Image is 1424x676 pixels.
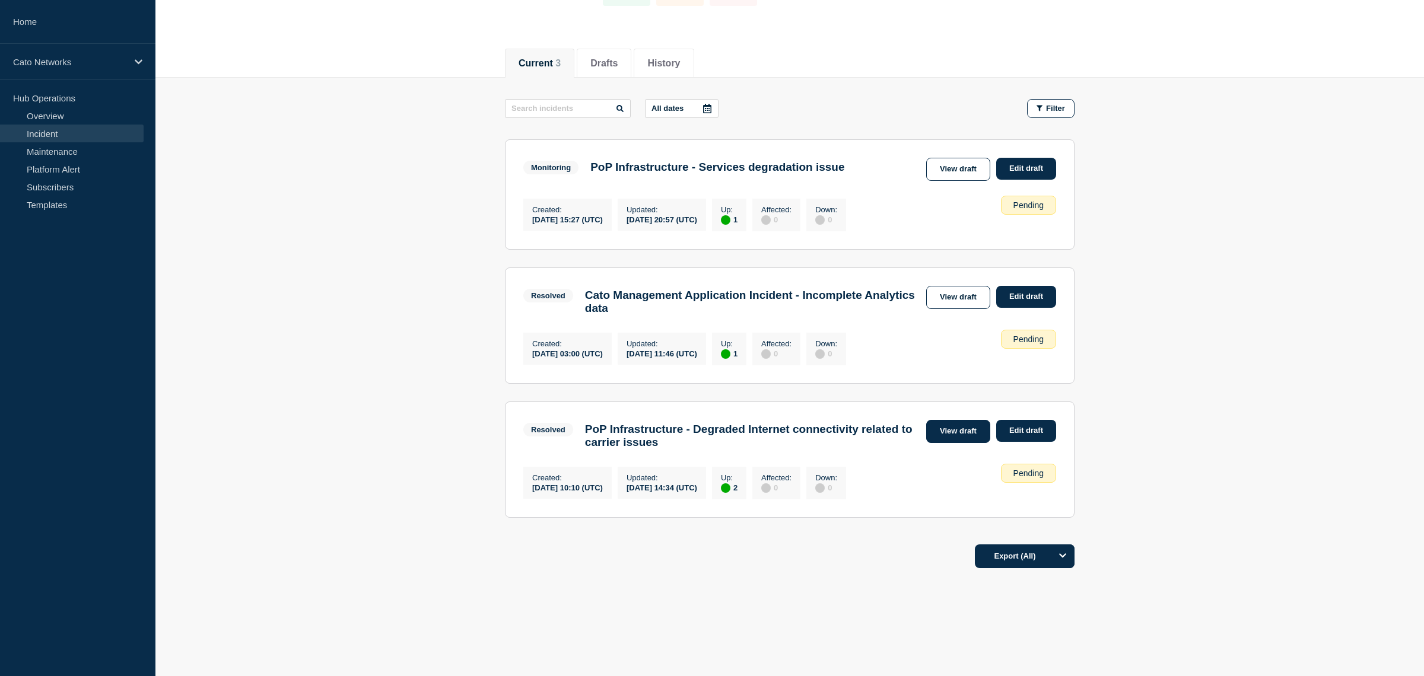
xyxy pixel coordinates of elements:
[721,473,738,482] p: Up :
[590,161,844,174] h3: PoP Infrastructure - Services degradation issue
[647,58,680,69] button: History
[1027,99,1075,118] button: Filter
[519,58,561,69] button: Current 3
[975,544,1075,568] button: Export (All)
[815,349,825,359] div: disabled
[815,214,837,225] div: 0
[523,289,573,302] span: Resolved
[926,286,990,309] a: View draft
[13,57,127,67] p: Cato Networks
[815,339,837,348] p: Down :
[926,158,990,181] a: View draft
[996,420,1056,442] a: Edit draft
[627,473,697,482] p: Updated :
[721,483,730,493] div: up
[815,482,837,493] div: 0
[926,420,990,443] a: View draft
[721,348,738,359] div: 1
[761,482,792,493] div: 0
[996,286,1056,308] a: Edit draft
[555,58,561,68] span: 3
[505,99,631,118] input: Search incidents
[721,339,738,348] p: Up :
[761,215,771,225] div: disabled
[590,58,618,69] button: Drafts
[761,214,792,225] div: 0
[721,214,738,225] div: 1
[721,349,730,359] div: up
[532,214,603,224] div: [DATE] 15:27 (UTC)
[721,205,738,214] p: Up :
[761,349,771,359] div: disabled
[1001,196,1056,215] div: Pending
[585,423,920,449] h3: PoP Infrastructure - Degraded Internet connectivity related to carrier issues
[651,104,684,113] p: All dates
[523,161,578,174] span: Monitoring
[523,423,573,436] span: Resolved
[761,473,792,482] p: Affected :
[815,473,837,482] p: Down :
[1001,464,1056,483] div: Pending
[815,215,825,225] div: disabled
[627,339,697,348] p: Updated :
[1001,330,1056,349] div: Pending
[996,158,1056,180] a: Edit draft
[585,289,920,315] h3: Cato Management Application Incident - Incomplete Analytics data
[815,205,837,214] p: Down :
[532,473,603,482] p: Created :
[627,205,697,214] p: Updated :
[1046,104,1065,113] span: Filter
[721,482,738,493] div: 2
[532,339,603,348] p: Created :
[761,483,771,493] div: disabled
[532,205,603,214] p: Created :
[532,482,603,492] div: [DATE] 10:10 (UTC)
[645,99,719,118] button: All dates
[721,215,730,225] div: up
[627,482,697,492] div: [DATE] 14:34 (UTC)
[815,483,825,493] div: disabled
[761,205,792,214] p: Affected :
[627,348,697,358] div: [DATE] 11:46 (UTC)
[627,214,697,224] div: [DATE] 20:57 (UTC)
[761,348,792,359] div: 0
[532,348,603,358] div: [DATE] 03:00 (UTC)
[761,339,792,348] p: Affected :
[815,348,837,359] div: 0
[1051,544,1075,568] button: Options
